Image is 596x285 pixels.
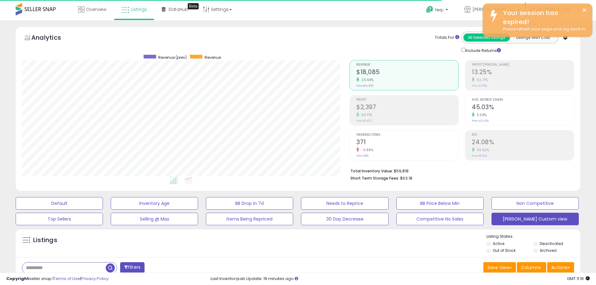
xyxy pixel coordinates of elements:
[356,84,374,88] small: Prev: $14,991
[457,47,508,54] div: Include Returns
[472,119,489,123] small: Prev: 43.43%
[350,167,569,174] li: $59,818
[31,33,73,43] h5: Analytics
[16,213,103,225] button: Top Sellers
[472,139,574,147] h2: 24.08%
[356,98,458,102] span: Profit
[472,98,574,102] span: Avg. Buybox Share
[86,6,106,13] span: Overview
[540,248,557,253] label: Archived
[350,176,399,181] b: Short Term Storage Fees:
[6,276,29,282] strong: Copyright
[211,276,590,282] div: Last InventoryLab Update: 19 minutes ago.
[301,213,388,225] button: 30 Day Decrease
[435,7,444,13] span: Help
[421,1,454,20] a: Help
[131,6,147,13] span: Listings
[356,139,458,147] h2: 371
[396,197,484,210] button: BB Price Below Min
[33,236,57,245] h5: Listings
[472,69,574,77] h2: 13.25%
[472,63,574,67] span: Profit [PERSON_NAME]
[81,276,109,282] a: Privacy Policy
[120,262,145,273] button: Filters
[426,6,434,13] i: Get Help
[301,197,388,210] button: Needs to Reprice
[493,241,504,246] label: Active
[111,197,198,210] button: Inventory Age
[472,133,574,137] span: ROI
[435,35,459,41] div: Totals For
[359,113,372,117] small: 60.17%
[510,33,556,42] button: Listings With Cost
[475,78,488,82] small: 32.77%
[356,154,369,158] small: Prev: 386
[188,3,199,9] div: Tooltip anchor
[567,276,590,282] span: 2025-09-17 11:16 GMT
[53,276,80,282] a: Terms of Use
[206,213,293,225] button: Items Being Repriced
[483,262,516,273] button: Save View
[492,213,579,225] button: [PERSON_NAME] Custom view
[206,197,293,210] button: BB Drop in 7d
[396,213,484,225] button: Competitive No Sales
[16,197,103,210] button: Default
[158,55,187,60] span: Revenue (prev)
[356,63,458,67] span: Revenue
[463,33,510,42] button: All Selected Listings
[6,276,109,282] div: seller snap | |
[359,78,374,82] small: 20.64%
[356,69,458,77] h2: $18,085
[356,133,458,137] span: Ordered Items
[492,197,579,210] button: Non Competitive
[486,234,580,240] p: Listing States:
[498,8,588,26] div: Your session has expired!
[472,6,515,13] span: [PERSON_NAME] LLC
[547,262,574,273] button: Actions
[169,6,188,13] span: DataHub
[475,148,489,152] small: 30.02%
[540,241,563,246] label: Deactivated
[498,26,588,32] div: Please refresh your page and log back in
[493,248,516,253] label: Out of Stock
[521,264,541,271] span: Columns
[472,154,487,158] small: Prev: 18.52%
[400,175,412,181] span: $63.18
[582,6,587,14] button: ×
[111,213,198,225] button: Selling @ Max
[517,262,546,273] button: Columns
[475,113,487,117] small: 3.68%
[472,104,574,112] h2: 45.03%
[472,84,487,88] small: Prev: 9.98%
[205,55,221,60] span: Revenue
[356,104,458,112] h2: $2,397
[356,119,372,123] small: Prev: $1,497
[350,168,393,174] b: Total Inventory Value:
[359,148,373,152] small: -3.89%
